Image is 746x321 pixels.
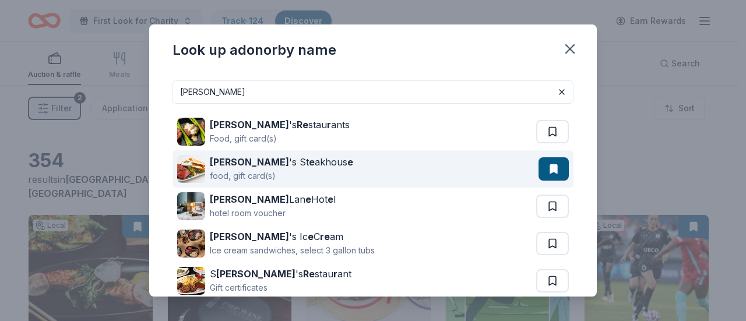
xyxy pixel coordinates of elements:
strong: r [327,119,331,130]
img: Image for Perry's Ice Cream [177,230,205,257]
div: S 's stau ant [210,267,351,281]
div: hotel room voucher [210,206,336,220]
strong: [PERSON_NAME] [210,193,289,205]
strong: e [305,193,311,205]
div: food, gift card(s) [210,169,353,183]
div: 's stau ants [210,118,350,132]
img: Image for Perry Lane Hotel [177,192,205,220]
strong: [PERSON_NAME] [216,268,295,280]
img: Image for Sperry's Restaurant [177,267,205,295]
strong: e [347,156,353,168]
input: Search [173,80,573,104]
strong: Re [303,268,315,280]
strong: [PERSON_NAME] [210,231,289,242]
strong: [PERSON_NAME] [210,119,289,130]
div: Ice cream sandwiches, select 3 gallon tubs [210,244,375,257]
div: 's Ic C am [210,230,375,244]
strong: e [328,193,333,205]
img: Image for Perry's Steakhouse [177,155,205,183]
strong: r [333,268,337,280]
strong: e [308,231,314,242]
div: Gift certificates [210,281,351,295]
div: Look up a donor by name [173,41,336,59]
strong: e [309,156,315,168]
strong: [PERSON_NAME] [210,156,289,168]
strong: re [320,231,330,242]
div: Food, gift card(s) [210,132,350,146]
div: 's St akhous [210,155,353,169]
strong: Re [297,119,308,130]
img: Image for Perry's Restaurants [177,118,205,146]
div: Lan Hot l [210,192,336,206]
